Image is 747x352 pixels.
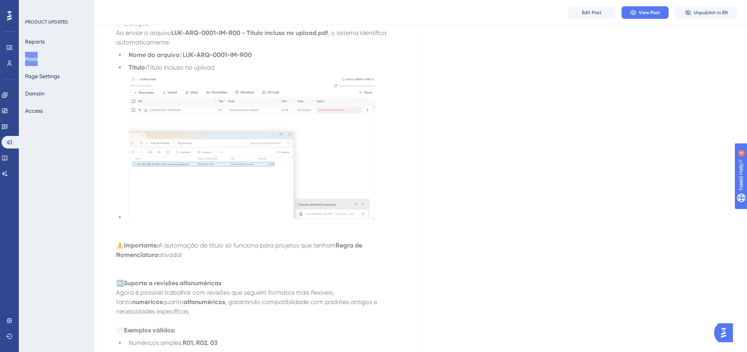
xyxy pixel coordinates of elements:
[25,69,60,83] button: Page Settings
[25,104,43,118] button: Access
[675,6,738,19] button: Unpublish in EN
[162,298,184,306] span: quanto
[116,289,336,306] span: Agora é possível trabalhar com revisões que seguem formatos mais flexíveis, tanto
[55,4,57,10] div: 4
[132,298,162,306] strong: numéricos
[25,19,68,25] div: PRODUCT UPDATES
[129,64,147,71] strong: Título:
[714,321,738,345] iframe: UserGuiding AI Assistant Launcher
[124,279,221,287] strong: Suporte a revisões alfanuméricas
[116,326,124,334] span: 📄
[568,6,615,19] button: Edit Post
[129,51,252,59] strong: Nome do arquivo: LUK-ARQ-0001-IM-R00
[184,298,225,306] strong: alfanuméricos
[116,29,171,37] span: Ao enviar o arquivo
[25,52,38,66] button: Posts
[147,64,214,71] span: Título incluso no upload
[124,242,158,249] strong: Importante:
[158,251,182,258] span: ativada!
[116,279,124,287] span: 🔤
[18,2,49,11] span: Need Help?
[171,29,328,37] strong: LUK-ARQ-0001-IM-R00 - Título incluso no upload.pdf
[158,242,336,249] span: A automação de título só funciona para projetos que tenham
[183,339,218,346] strong: R01, R02, 03
[582,9,602,16] span: Edit Post
[694,9,728,16] span: Unpublish in EN
[622,6,669,19] button: View Post
[129,339,183,346] span: Numéricos simples:
[25,35,45,49] button: Reports
[25,86,45,101] button: Domain
[639,9,660,16] span: View Post
[116,298,379,315] span: , garantindo compatibilidade com padrões antigos e necessidades específicas.
[116,242,124,249] span: ⚠️
[124,326,175,334] strong: Exemplos válidos:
